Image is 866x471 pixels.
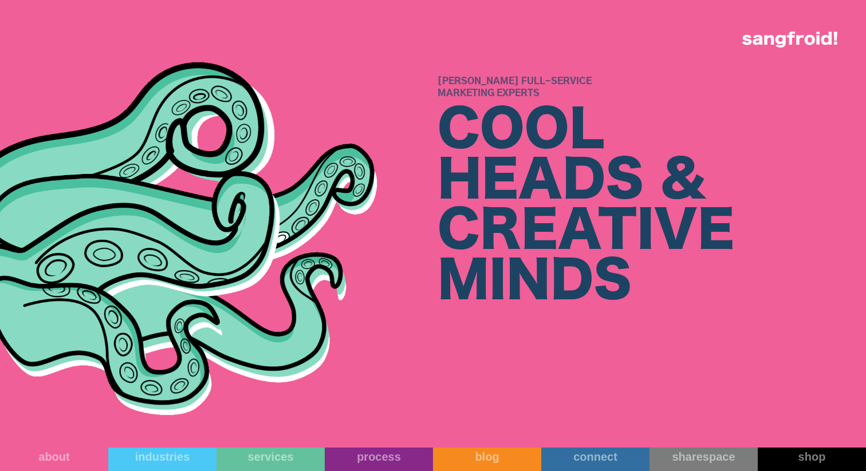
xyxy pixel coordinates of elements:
a: shop [758,448,866,471]
a: services [216,448,325,471]
a: blog [433,448,541,471]
a: connect [541,448,649,471]
div: blog [433,450,541,464]
img: logo [742,31,837,48]
div: industries [108,450,216,464]
a: sharespace [649,448,758,471]
a: process [325,448,433,471]
div: sharespace [649,450,758,464]
div: shop [758,450,866,464]
div: COOL HEADS & CREATIVE MINDS [438,106,866,307]
a: industries [108,448,216,471]
h1: [PERSON_NAME] Full-Service Marketing Experts [438,76,866,100]
div: services [216,450,325,464]
div: process [325,450,433,464]
div: connect [541,450,649,464]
